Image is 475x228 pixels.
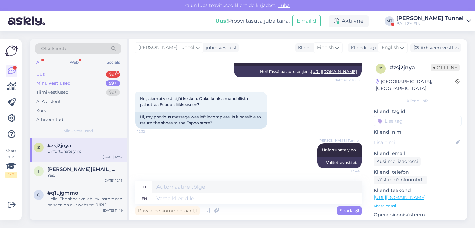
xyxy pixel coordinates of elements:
[374,203,462,209] p: Vaata edasi ...
[318,138,360,143] span: [PERSON_NAME] Tunnel
[335,169,360,174] span: 13:44
[36,89,69,96] div: Tiimi vestlused
[215,18,228,24] b: Uus!
[106,80,120,87] div: 99+
[329,15,369,27] div: Aktiivne
[36,116,63,123] div: Arhiveeritud
[47,196,123,208] div: Hello! The shoe availability instore can be seen on our website: [URL][DOMAIN_NAME]
[322,147,357,152] span: Unfortunately no.
[374,218,462,225] p: [MEDICAL_DATA]
[103,154,123,159] div: [DATE] 12:32
[374,98,462,104] div: Kliendi info
[47,190,78,196] span: #q1ujgmmo
[382,44,399,51] span: English
[379,66,382,71] span: z
[36,80,71,87] div: Minu vestlused
[431,64,460,71] span: Offline
[340,208,359,213] span: Saada
[390,64,431,72] div: # zsj2jnya
[376,78,455,92] div: [GEOGRAPHIC_DATA], [GEOGRAPHIC_DATA]
[374,116,462,126] input: Lisa tag
[374,139,454,146] input: Lisa nimi
[47,166,116,172] span: irene.salmela@gmail.com
[138,44,194,51] span: [PERSON_NAME] Tunnel
[142,193,147,204] div: en
[5,45,18,57] img: Askly Logo
[106,89,120,96] div: 99+
[36,71,45,78] div: Uus
[106,71,120,78] div: 99+
[68,58,80,67] div: Web
[348,44,376,51] div: Klienditugi
[47,148,123,154] div: Unfortunately no.
[143,181,146,193] div: fi
[135,112,267,129] div: Hi, my previous message was left incomplete. Is it possible to return the shoes to the Espoo store?
[135,206,200,215] div: Privaatne kommentaar
[215,17,290,25] div: Proovi tasuta juba täna:
[103,178,123,183] div: [DATE] 12:13
[63,128,93,134] span: Minu vestlused
[396,16,471,26] a: [PERSON_NAME] TunnelBALLZY FIN
[203,44,237,51] div: juhib vestlust
[374,157,421,166] div: Küsi meiliaadressi
[36,107,46,114] div: Kõik
[47,143,71,148] span: #zsj2jnya
[38,169,39,174] span: i
[374,212,462,218] p: Operatsioonisüsteem
[317,44,334,51] span: Finnish
[317,157,362,168] div: Valitettavasti ei.
[396,21,464,26] div: BALLZY FIN
[35,58,43,67] div: All
[374,108,462,115] p: Kliendi tag'id
[5,148,17,178] div: Vaata siia
[140,96,249,107] span: Hei, aiempi viestini jäi kesken. Onko kenkiä mahdollista palauttaa Espoon liikkeeseen?
[374,169,462,176] p: Kliendi telefon
[292,15,321,27] button: Emailid
[137,129,162,134] span: 12:32
[37,145,40,150] span: z
[374,150,462,157] p: Kliendi email
[47,172,123,178] div: Yes.
[37,192,40,197] span: q
[374,187,462,194] p: Klienditeekond
[374,129,462,136] p: Kliendi nimi
[374,176,427,184] div: Küsi telefoninumbrit
[276,2,292,8] span: Luba
[410,43,461,52] div: Arhiveeri vestlus
[234,66,362,77] div: Hei! Tässä palautusohjeet:
[41,45,67,52] span: Otsi kliente
[295,44,311,51] div: Klient
[374,194,426,200] a: [URL][DOMAIN_NAME]
[47,220,72,226] span: #ij3byyy7
[396,16,464,21] div: [PERSON_NAME] Tunnel
[103,208,123,213] div: [DATE] 11:49
[334,78,360,82] span: Nähtud ✓ 10:13
[5,172,17,178] div: 1 / 3
[105,58,121,67] div: Socials
[36,98,61,105] div: AI Assistent
[385,16,394,26] div: MT
[311,69,357,74] a: [URL][DOMAIN_NAME]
